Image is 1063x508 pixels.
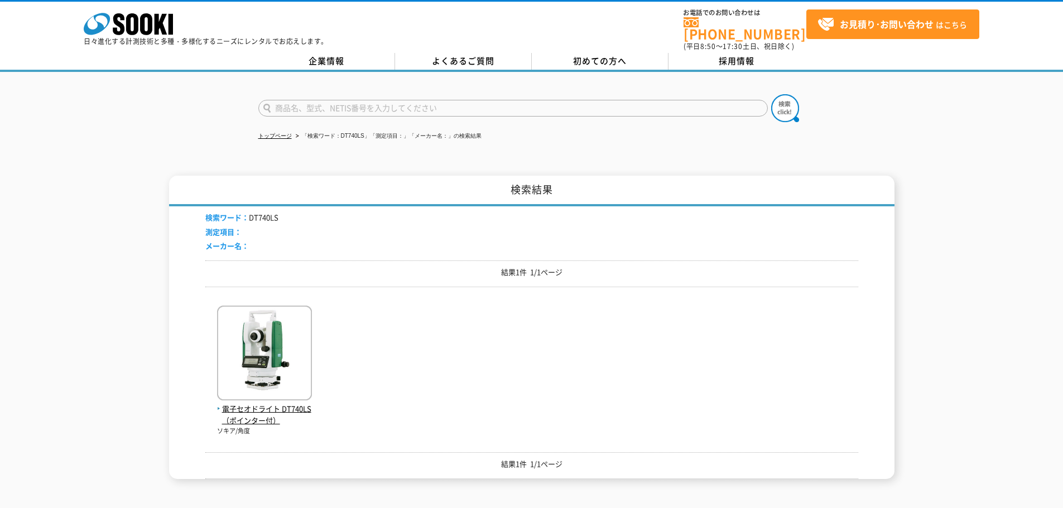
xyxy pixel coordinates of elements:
a: [PHONE_NUMBER] [684,17,806,40]
span: 測定項目： [205,226,242,237]
a: 企業情報 [258,53,395,70]
li: DT740LS [205,212,278,224]
a: よくあるご質問 [395,53,532,70]
span: 検索ワード： [205,212,249,222]
a: 採用情報 [668,53,805,70]
li: 「検索ワード：DT740LS」「測定項目：」「メーカー名：」の検索結果 [294,130,482,142]
h1: 検索結果 [169,176,894,206]
span: (平日 ～ 土日、祝日除く) [684,41,794,51]
a: トップページ [258,133,292,139]
span: 8:50 [700,41,716,51]
img: btn_search.png [771,94,799,122]
a: お見積り･お問い合わせはこちら [806,9,979,39]
a: 初めての方へ [532,53,668,70]
p: 結果1件 1/1ページ [205,267,858,278]
input: 商品名、型式、NETIS番号を入力してください [258,100,768,117]
strong: お見積り･お問い合わせ [840,17,934,31]
span: お電話でのお問い合わせは [684,9,806,16]
span: 電子セオドライト DT740LS（ポインター付） [217,403,312,427]
span: メーカー名： [205,240,249,251]
a: 電子セオドライト DT740LS（ポインター付） [217,391,312,426]
img: DT740LS（ポインター付） [217,306,312,403]
span: はこちら [817,16,967,33]
p: ソキア/角度 [217,427,312,436]
span: 初めての方へ [573,55,627,67]
p: 結果1件 1/1ページ [205,458,858,470]
p: 日々進化する計測技術と多種・多様化するニーズにレンタルでお応えします。 [84,38,328,45]
span: 17:30 [723,41,743,51]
